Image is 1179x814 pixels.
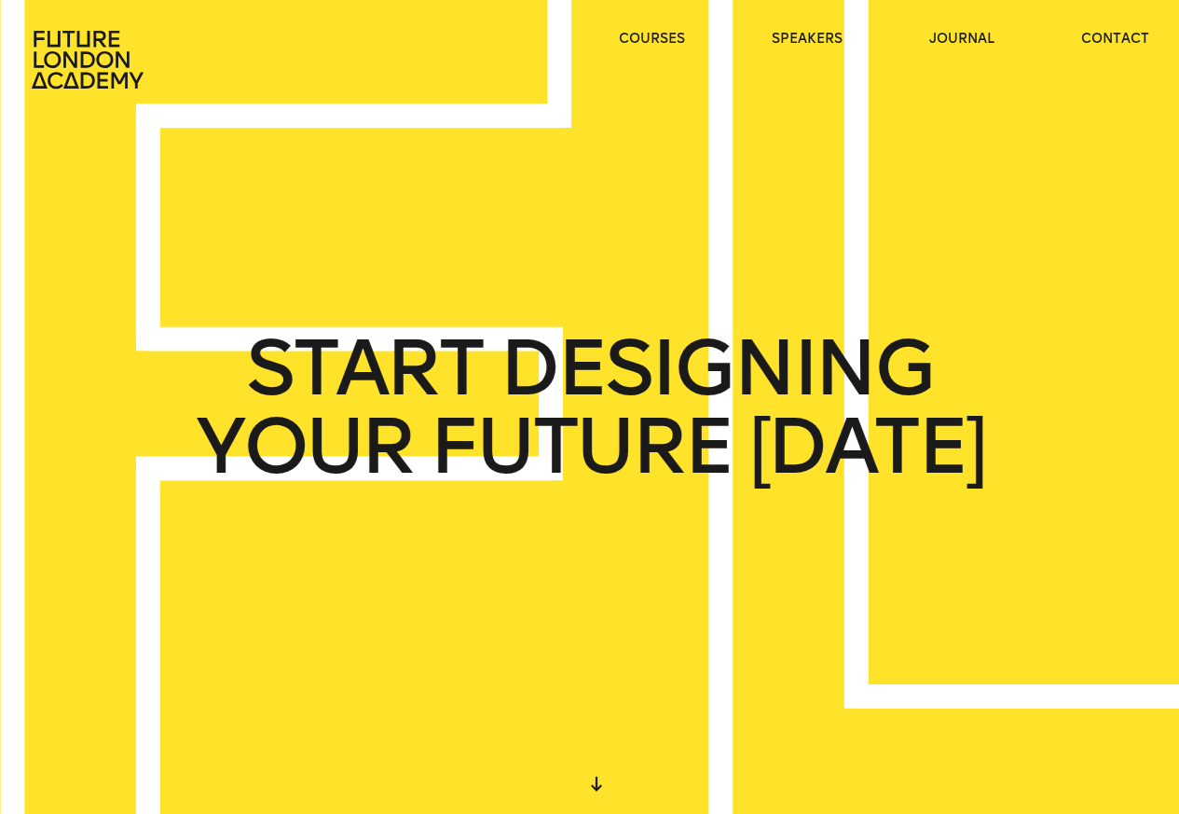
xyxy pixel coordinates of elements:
[929,30,994,48] a: journal
[499,329,933,407] span: DESIGNING
[748,407,983,486] span: [DATE]
[429,407,732,486] span: FUTURE
[245,329,482,407] span: START
[619,30,685,48] a: courses
[1081,30,1149,48] a: contact
[195,407,412,486] span: YOUR
[772,30,843,48] a: speakers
